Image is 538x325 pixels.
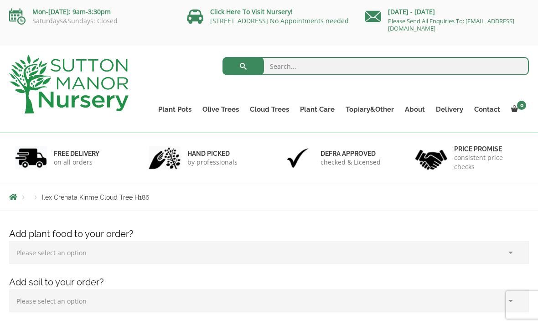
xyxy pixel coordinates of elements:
[54,150,99,158] h6: FREE DELIVERY
[415,144,447,172] img: 4.jpg
[340,103,399,116] a: Topiary&Other
[244,103,295,116] a: Cloud Trees
[506,103,529,116] a: 0
[2,227,536,241] h4: Add plant food to your order?
[282,146,314,170] img: 3.jpg
[454,153,523,171] p: consistent price checks
[295,103,340,116] a: Plant Care
[149,146,181,170] img: 2.jpg
[321,158,381,167] p: checked & Licensed
[9,17,173,25] p: Saturdays&Sundays: Closed
[187,150,238,158] h6: hand picked
[469,103,506,116] a: Contact
[9,55,129,113] img: logo
[365,6,529,17] p: [DATE] - [DATE]
[454,145,523,153] h6: Price promise
[399,103,430,116] a: About
[153,103,197,116] a: Plant Pots
[197,103,244,116] a: Olive Trees
[517,101,526,110] span: 0
[54,158,99,167] p: on all orders
[210,16,349,25] a: [STREET_ADDRESS] No Appointments needed
[9,6,173,17] p: Mon-[DATE]: 9am-3:30pm
[9,193,529,201] nav: Breadcrumbs
[42,194,149,201] span: Ilex Crenata Kinme Cloud Tree H186
[321,150,381,158] h6: Defra approved
[388,17,514,32] a: Please Send All Enquiries To: [EMAIL_ADDRESS][DOMAIN_NAME]
[15,146,47,170] img: 1.jpg
[187,158,238,167] p: by professionals
[210,7,293,16] a: Click Here To Visit Nursery!
[430,103,469,116] a: Delivery
[222,57,529,75] input: Search...
[2,275,536,289] h4: Add soil to your order?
